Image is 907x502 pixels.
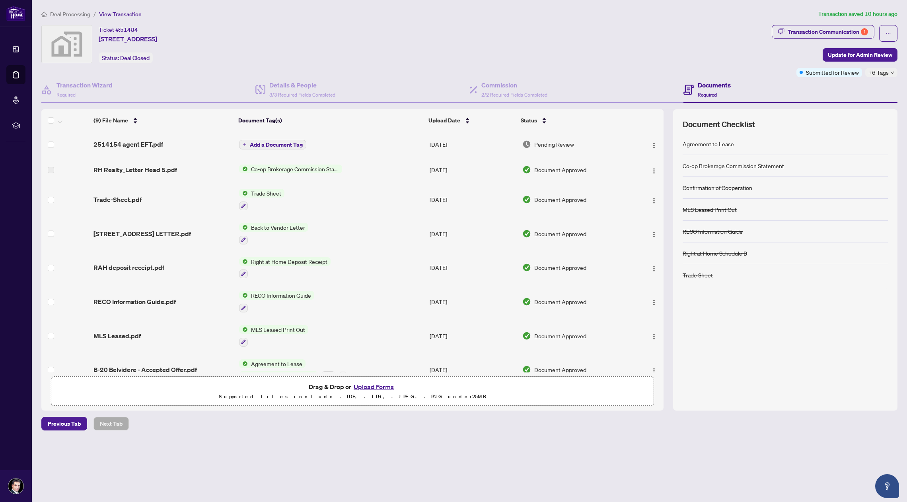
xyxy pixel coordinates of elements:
button: Logo [648,163,660,176]
span: Document Approved [534,195,586,204]
img: Status Icon [239,371,248,380]
div: Ticket #: [99,25,138,34]
span: 2514154 agent EFT.pdf [93,140,163,149]
img: Logo [651,333,657,340]
p: Supported files include .PDF, .JPG, .JPEG, .PNG under 25 MB [56,392,649,401]
button: Logo [648,138,660,151]
span: Document Approved [534,229,586,238]
button: Logo [648,329,660,342]
td: [DATE] [426,319,519,353]
img: Profile Icon [8,479,23,494]
span: Agreement to Lease [248,359,306,368]
span: Document Approved [534,331,586,340]
img: Document Status [522,297,531,306]
span: Update for Admin Review [828,48,892,61]
div: Co-op Brokerage Commission Statement [683,161,784,170]
span: Document Approved [534,165,586,174]
button: Upload Forms [351,382,396,392]
div: Transaction Communication [788,25,868,38]
button: Status IconMLS Leased Print Out [239,325,308,347]
span: 51484 [120,26,138,33]
div: Confirmation of Cooperation [683,183,752,192]
span: Back to Vendor Letter [248,223,308,232]
button: Status IconRECO Information Guide [239,291,314,312]
button: Transaction Communication1 [772,25,874,39]
img: Logo [651,168,657,174]
span: [STREET_ADDRESS] [99,34,157,44]
span: RH Realty_Letter Head 5.pdf [93,165,177,174]
span: Upload Date [428,116,460,125]
div: Agreement to Lease [683,140,734,148]
span: plus [243,143,247,147]
td: [DATE] [426,217,519,251]
button: Open asap [875,474,899,498]
div: MLS Leased Print Out [683,205,737,214]
button: Status IconAgreement to LeaseStatus IconConfirmation of Cooperation+2 [239,359,347,381]
button: Logo [648,295,660,308]
button: Previous Tab [41,417,87,430]
button: Logo [648,261,660,274]
img: Status Icon [239,257,248,266]
span: down [890,71,894,75]
span: B-20 Belvidere - Accepted Offer.pdf [93,365,197,374]
span: View Transaction [99,11,142,18]
button: Status IconTrade Sheet [239,189,284,210]
h4: Commission [481,80,547,90]
img: Logo [651,266,657,272]
span: Required [698,92,717,98]
button: Logo [648,193,660,206]
h4: Documents [698,80,731,90]
img: Document Status [522,140,531,149]
img: logo [6,6,25,21]
span: MLS Leased.pdf [93,331,141,341]
button: Logo [648,363,660,376]
span: +6 Tags [868,68,889,77]
span: RECO Information Guide [248,291,314,300]
img: Logo [651,299,657,306]
img: Logo [651,231,657,238]
span: Document Checklist [683,119,755,130]
span: home [41,12,47,17]
span: Pending Review [534,140,574,149]
span: Previous Tab [48,417,81,430]
td: [DATE] [426,132,519,157]
img: Status Icon [239,291,248,300]
td: [DATE] [426,251,519,285]
div: Right at Home Schedule B [683,249,747,258]
img: Document Status [522,195,531,204]
button: Status IconBack to Vendor Letter [239,223,308,244]
span: Document Approved [534,365,586,374]
td: [DATE] [426,157,519,182]
h4: Transaction Wizard [56,80,113,90]
img: Document Status [522,365,531,374]
span: Confirmation of Cooperation [248,371,318,380]
img: Document Status [522,229,531,238]
span: Status [521,116,537,125]
button: Status IconRight at Home Deposit Receipt [239,257,331,279]
button: Add a Document Tag [239,140,306,149]
span: Drag & Drop orUpload FormsSupported files include .PDF, .JPG, .JPEG, .PNG under25MB [51,377,654,406]
img: Logo [651,198,657,204]
img: Logo [651,142,657,149]
article: Transaction saved 10 hours ago [818,10,897,19]
span: Co-op Brokerage Commission Statement [248,165,342,173]
span: Deal Processing [50,11,90,18]
span: Document Approved [534,263,586,272]
span: Required [56,92,76,98]
button: Logo [648,227,660,240]
td: [DATE] [426,285,519,319]
div: + 2 [321,371,335,380]
span: ellipsis [886,31,891,36]
span: Right at Home Deposit Receipt [248,257,331,266]
img: Document Status [522,331,531,340]
span: [STREET_ADDRESS] LETTER.pdf [93,229,191,238]
th: (9) File Name [90,109,236,132]
li: / [93,10,96,19]
img: Status Icon [239,359,248,368]
img: Status Icon [239,325,248,334]
div: Trade Sheet [683,271,713,279]
img: Status Icon [239,223,248,232]
img: svg%3e [42,25,92,63]
span: 3/3 Required Fields Completed [269,92,335,98]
